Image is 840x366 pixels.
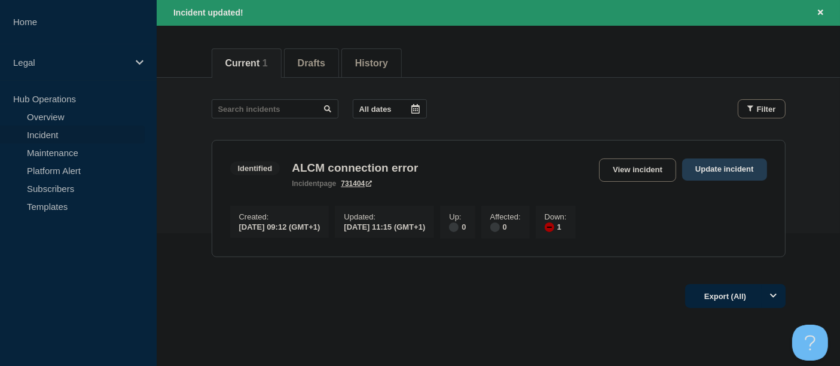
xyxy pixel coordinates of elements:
span: incident [292,179,319,188]
div: 0 [490,221,521,232]
a: Update incident [682,158,767,181]
span: Identified [230,161,280,175]
p: Updated : [344,212,425,221]
div: [DATE] 11:15 (GMT+1) [344,221,425,231]
p: page [292,179,336,188]
button: Close banner [813,6,828,20]
button: Options [762,284,786,308]
div: down [545,222,554,232]
button: Current 1 [225,58,268,69]
button: History [355,58,388,69]
input: Search incidents [212,99,338,118]
iframe: Help Scout Beacon - Open [792,325,828,361]
p: Down : [545,212,567,221]
div: disabled [449,222,459,232]
span: Incident updated! [173,8,243,17]
button: Drafts [298,58,325,69]
button: All dates [353,99,427,118]
p: Legal [13,57,128,68]
a: View incident [599,158,676,182]
div: [DATE] 09:12 (GMT+1) [239,221,320,231]
p: Affected : [490,212,521,221]
div: 0 [449,221,466,232]
p: Created : [239,212,320,221]
div: disabled [490,222,500,232]
span: Filter [757,105,776,114]
button: Filter [738,99,786,118]
a: 731404 [341,179,372,188]
span: 1 [262,58,268,68]
button: Export (All) [685,284,786,308]
p: Up : [449,212,466,221]
p: All dates [359,105,392,114]
div: 1 [545,221,567,232]
h3: ALCM connection error [292,161,418,175]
